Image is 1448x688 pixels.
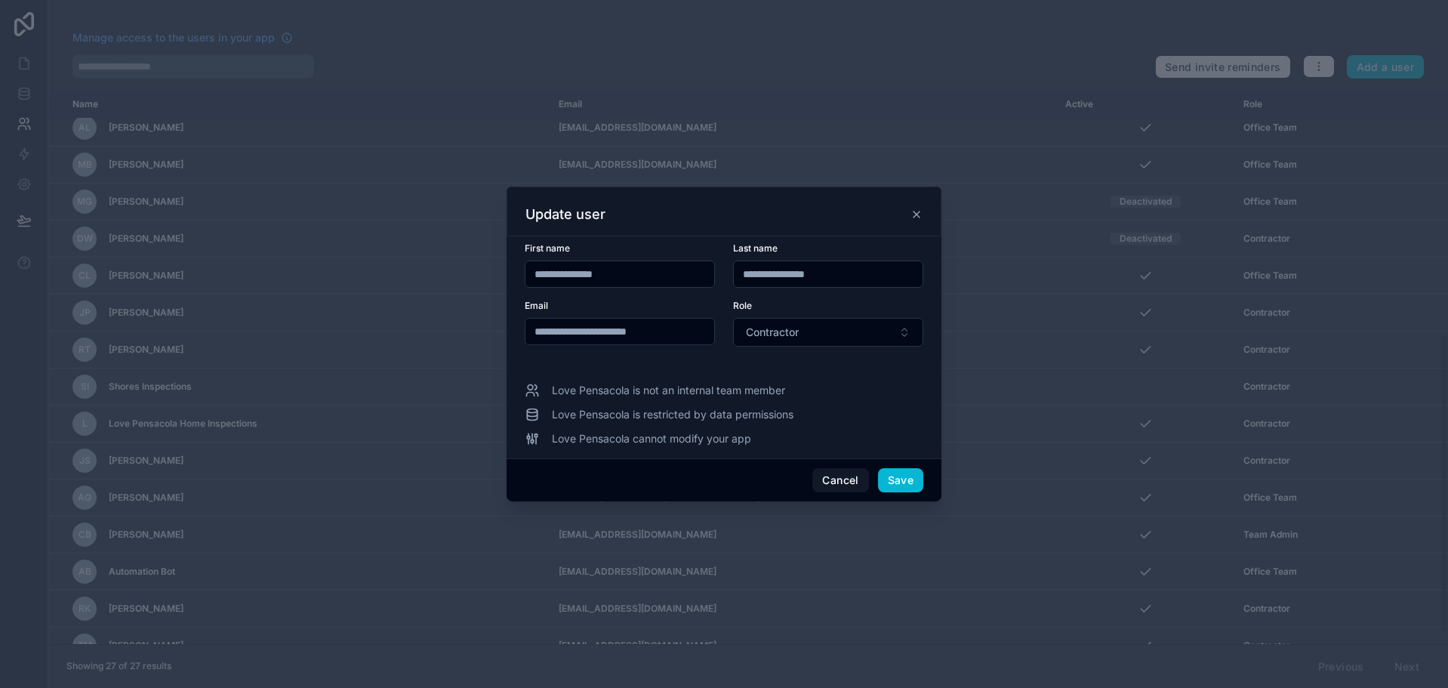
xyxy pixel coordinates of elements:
span: Email [525,300,548,311]
span: First name [525,242,570,254]
span: Love Pensacola cannot modify your app [552,431,751,446]
button: Cancel [812,468,868,492]
span: Last name [733,242,778,254]
span: Love Pensacola is not an internal team member [552,383,785,398]
span: Role [733,300,752,311]
span: Love Pensacola is restricted by data permissions [552,407,793,422]
button: Select Button [733,318,923,347]
h3: Update user [525,205,605,224]
span: Contractor [746,325,799,340]
button: Save [878,468,923,492]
